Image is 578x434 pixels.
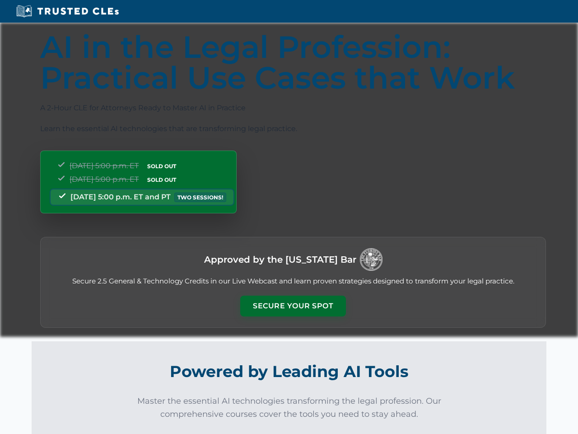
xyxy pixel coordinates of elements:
h3: Approved by the [US_STATE] Bar [204,251,356,268]
img: Trusted CLEs [14,5,121,18]
p: Secure 2.5 General & Technology Credits in our Live Webcast and learn proven strategies designed ... [51,276,535,287]
p: Learn the essential AI technologies that are transforming legal practice. [40,123,546,135]
span: [DATE] 5:00 p.m. ET [70,175,139,184]
p: Master the essential AI technologies transforming the legal profession. Our comprehensive courses... [131,395,447,421]
span: [DATE] 5:00 p.m. ET [70,161,139,170]
h1: AI in the Legal Profession: Practical Use Cases that Work [40,32,546,93]
button: Secure Your Spot [240,296,346,316]
img: Logo [360,248,382,271]
span: SOLD OUT [144,175,179,184]
span: SOLD OUT [144,161,179,171]
p: A 2-Hour CLE for Attorneys Ready to Master AI in Practice [40,102,546,114]
h2: Powered by Leading AI Tools [39,356,539,387]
